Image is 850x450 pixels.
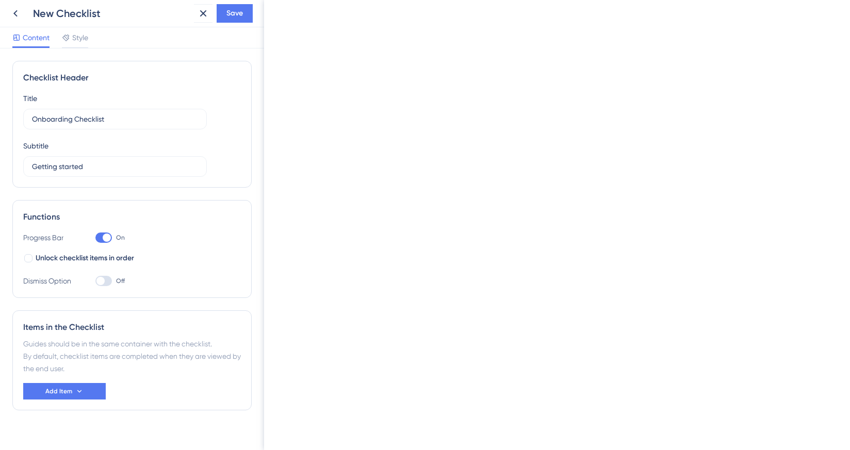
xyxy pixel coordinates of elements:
span: Off [116,277,125,285]
button: Add Item [23,383,106,399]
div: Title [23,92,37,105]
input: Header 2 [32,161,198,172]
span: On [116,234,125,242]
div: Subtitle [23,140,48,152]
button: Save [217,4,253,23]
span: Save [226,7,243,20]
div: Items in the Checklist [23,321,241,334]
div: Checklist Header [23,72,241,84]
div: Guides should be in the same container with the checklist. By default, checklist items are comple... [23,338,241,375]
div: Functions [23,211,241,223]
span: Add Item [45,387,72,395]
div: Progress Bar [23,231,75,244]
div: New Checklist [33,6,190,21]
span: Content [23,31,50,44]
div: Dismiss Option [23,275,75,287]
span: Style [72,31,88,44]
input: Header 1 [32,113,198,125]
span: Unlock checklist items in order [36,252,134,264]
